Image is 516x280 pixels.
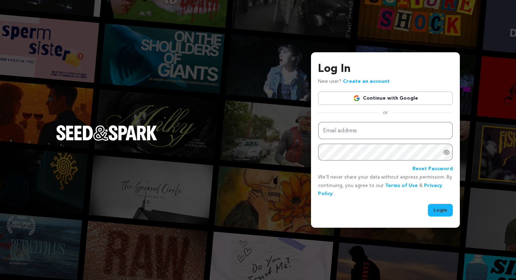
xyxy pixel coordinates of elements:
[412,165,453,173] a: Reset Password
[318,78,390,86] p: New user?
[353,95,360,102] img: Google logo
[379,109,392,116] span: or
[318,173,453,198] p: We’ll never share your data without express permission. By continuing, you agree to our & .
[428,204,453,216] button: Login
[56,125,157,141] img: Seed&Spark Logo
[318,92,453,105] a: Continue with Google
[318,122,453,140] input: Email address
[385,183,418,188] a: Terms of Use
[443,149,450,156] a: Show password as plain text. Warning: this will display your password on the screen.
[318,61,453,78] h3: Log In
[56,125,157,155] a: Seed&Spark Homepage
[343,79,390,84] a: Create an account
